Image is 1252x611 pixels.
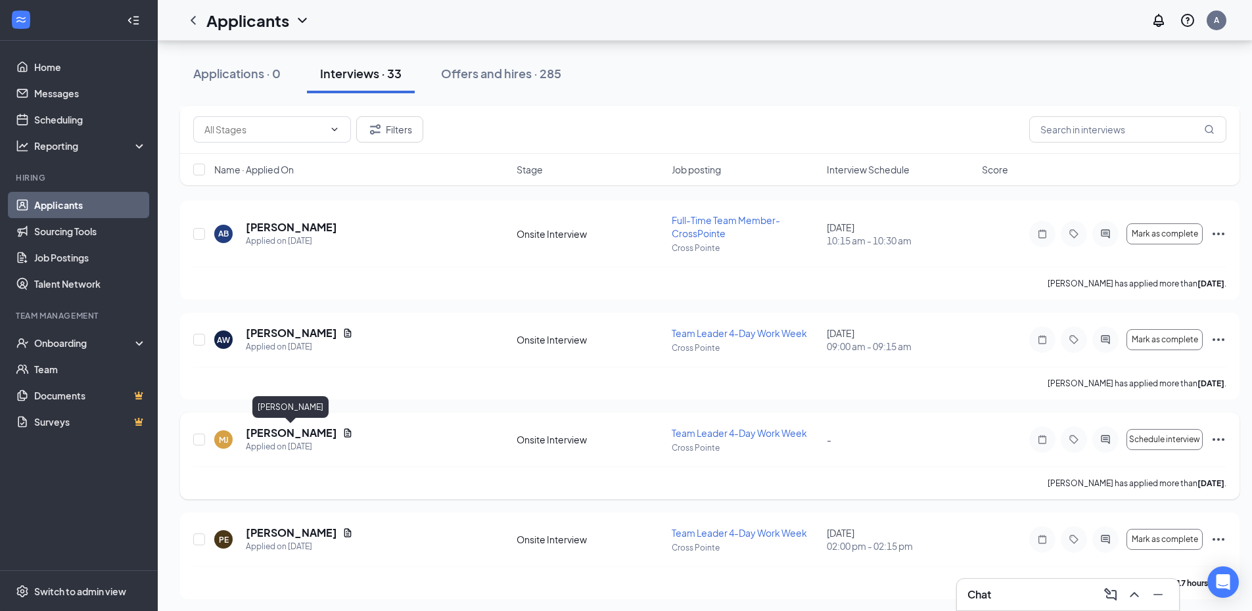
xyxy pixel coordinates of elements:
[672,214,780,239] span: Full-Time Team Member-CrossPointe
[218,228,229,239] div: AB
[1066,434,1082,445] svg: Tag
[1048,478,1226,489] p: [PERSON_NAME] has applied more than .
[1214,14,1219,26] div: A
[34,244,147,271] a: Job Postings
[34,192,147,218] a: Applicants
[34,271,147,297] a: Talent Network
[219,534,229,545] div: PE
[1211,432,1226,447] svg: Ellipses
[16,172,144,183] div: Hiring
[246,235,337,248] div: Applied on [DATE]
[1066,534,1082,545] svg: Tag
[672,542,819,553] p: Cross Pointe
[16,310,144,321] div: Team Management
[1176,578,1224,588] b: 17 hours ago
[1098,334,1113,345] svg: ActiveChat
[1204,124,1215,135] svg: MagnifyingGlass
[246,326,337,340] h5: [PERSON_NAME]
[246,220,337,235] h5: [PERSON_NAME]
[34,80,147,106] a: Messages
[16,585,29,598] svg: Settings
[1124,584,1145,605] button: ChevronUp
[1211,532,1226,547] svg: Ellipses
[294,12,310,28] svg: ChevronDown
[320,65,402,81] div: Interviews · 33
[246,440,353,453] div: Applied on [DATE]
[34,409,147,435] a: SurveysCrown
[214,163,294,176] span: Name · Applied On
[1066,334,1082,345] svg: Tag
[1103,587,1119,602] svg: ComposeMessage
[1180,12,1195,28] svg: QuestionInfo
[16,336,29,350] svg: UserCheck
[1126,329,1203,350] button: Mark as complete
[517,533,664,546] div: Onsite Interview
[1197,279,1224,288] b: [DATE]
[185,12,201,28] a: ChevronLeft
[34,356,147,382] a: Team
[1211,332,1226,348] svg: Ellipses
[217,334,230,346] div: AW
[1034,229,1050,239] svg: Note
[127,14,140,27] svg: Collapse
[193,65,281,81] div: Applications · 0
[1197,478,1224,488] b: [DATE]
[827,163,910,176] span: Interview Schedule
[1098,229,1113,239] svg: ActiveChat
[329,124,340,135] svg: ChevronDown
[356,116,423,143] button: Filter Filters
[827,327,974,353] div: [DATE]
[1048,278,1226,289] p: [PERSON_NAME] has applied more than .
[219,434,229,445] div: MJ
[206,9,289,32] h1: Applicants
[827,434,831,445] span: -
[1034,434,1050,445] svg: Note
[827,234,974,247] span: 10:15 am - 10:30 am
[34,54,147,80] a: Home
[517,333,664,346] div: Onsite Interview
[246,426,337,440] h5: [PERSON_NAME]
[517,163,543,176] span: Stage
[1150,587,1166,602] svg: Minimize
[672,527,807,539] span: Team Leader 4-Day Work Week
[342,528,353,538] svg: Document
[34,336,135,350] div: Onboarding
[1132,535,1198,544] span: Mark as complete
[1148,584,1169,605] button: Minimize
[1151,12,1167,28] svg: Notifications
[204,122,324,137] input: All Stages
[827,526,974,553] div: [DATE]
[967,587,991,602] h3: Chat
[1065,577,1226,589] p: [PERSON_NAME] interviewed .
[1132,335,1198,344] span: Mark as complete
[517,227,664,240] div: Onsite Interview
[34,585,126,598] div: Switch to admin view
[1197,378,1224,388] b: [DATE]
[34,139,147,152] div: Reporting
[827,340,974,353] span: 09:00 am - 09:15 am
[246,340,353,353] div: Applied on [DATE]
[672,342,819,353] p: Cross Pointe
[1126,429,1203,450] button: Schedule interview
[246,540,353,553] div: Applied on [DATE]
[1029,116,1226,143] input: Search in interviews
[1066,229,1082,239] svg: Tag
[367,122,383,137] svg: Filter
[1100,584,1121,605] button: ComposeMessage
[1129,435,1200,444] span: Schedule interview
[1048,378,1226,389] p: [PERSON_NAME] has applied more than .
[1126,223,1203,244] button: Mark as complete
[252,396,329,418] div: [PERSON_NAME]
[672,327,807,339] span: Team Leader 4-Day Work Week
[34,106,147,133] a: Scheduling
[246,526,337,540] h5: [PERSON_NAME]
[1126,587,1142,602] svg: ChevronUp
[441,65,561,81] div: Offers and hires · 285
[672,242,819,254] p: Cross Pointe
[1132,229,1198,238] span: Mark as complete
[672,163,721,176] span: Job posting
[1034,534,1050,545] svg: Note
[1034,334,1050,345] svg: Note
[672,427,807,439] span: Team Leader 4-Day Work Week
[672,442,819,453] p: Cross Pointe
